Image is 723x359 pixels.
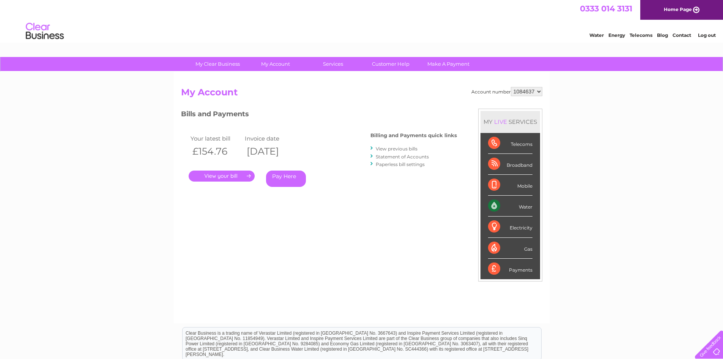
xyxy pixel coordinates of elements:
[189,133,243,144] td: Your latest bill
[471,87,542,96] div: Account number
[630,32,652,38] a: Telecoms
[243,144,298,159] th: [DATE]
[376,146,417,152] a: View previous bills
[493,118,509,125] div: LIVE
[359,57,422,71] a: Customer Help
[580,4,632,13] a: 0333 014 3131
[376,161,425,167] a: Paperless bill settings
[488,196,532,217] div: Water
[302,57,364,71] a: Services
[488,217,532,237] div: Electricity
[181,109,457,122] h3: Bills and Payments
[183,4,541,37] div: Clear Business is a trading name of Verastar Limited (registered in [GEOGRAPHIC_DATA] No. 3667643...
[488,259,532,279] div: Payments
[673,32,691,38] a: Contact
[488,175,532,196] div: Mobile
[657,32,668,38] a: Blog
[370,133,457,138] h4: Billing and Payments quick links
[417,57,480,71] a: Make A Payment
[480,111,540,133] div: MY SERVICES
[376,154,429,160] a: Statement of Accounts
[181,87,542,101] h2: My Account
[243,133,298,144] td: Invoice date
[698,32,716,38] a: Log out
[589,32,604,38] a: Water
[186,57,249,71] a: My Clear Business
[25,20,64,43] img: logo.png
[244,57,307,71] a: My Account
[488,133,532,154] div: Telecoms
[266,171,306,187] a: Pay Here
[189,144,243,159] th: £154.76
[189,171,255,182] a: .
[488,154,532,175] div: Broadband
[488,238,532,259] div: Gas
[608,32,625,38] a: Energy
